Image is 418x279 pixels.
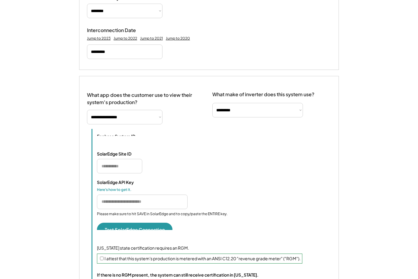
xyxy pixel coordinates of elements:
[104,256,301,261] label: I attest that this system's production is metered with an ANSI C12.20 "revenue grade meter" ("RGM").
[97,151,157,156] div: SolarEdge Site ID
[140,36,163,41] div: Jump to 2021
[114,36,137,41] div: Jump to 2022
[97,223,172,236] button: Test SolarEdge Connection
[212,85,314,99] div: What make of inverter does this system use?
[87,36,111,41] div: Jump to 2023
[97,245,331,251] div: [US_STATE] state certification requires an RGM.
[97,187,157,192] div: Here's how to get it.
[87,27,147,34] div: Interconnection Date
[97,179,157,185] div: SolarEdge API Key
[87,85,200,106] div: What app does the customer use to view their system's production?
[97,133,157,139] div: Enphase System ID
[166,36,190,41] div: Jump to 2020
[97,212,227,217] div: Please make sure to hit SAVE in SolarEdge and to copy/paste the ENTIRE key.
[97,272,259,277] div: If there is no RGM present, the system can still receive certification in [US_STATE].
